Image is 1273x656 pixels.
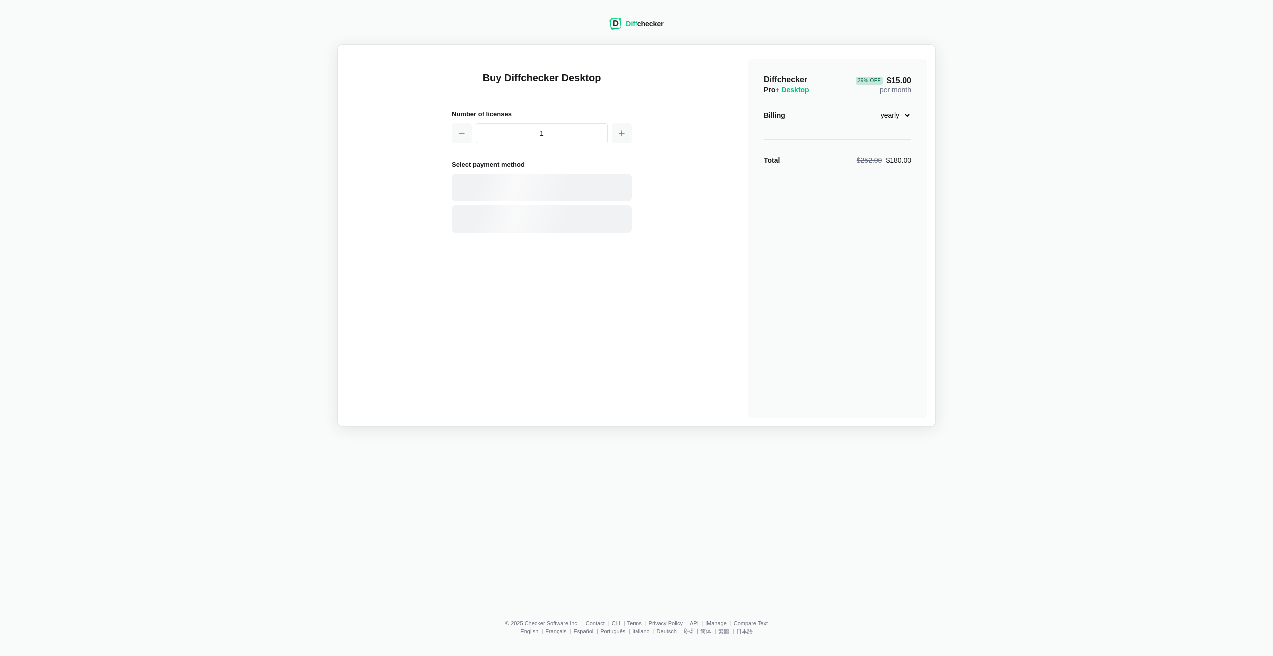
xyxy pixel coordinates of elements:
[452,159,632,170] h2: Select payment method
[857,155,911,165] div: $180.00
[775,86,809,94] span: + Desktop
[452,71,632,97] h1: Buy Diffchecker Desktop
[520,628,538,634] a: English
[857,156,882,164] span: $252.00
[476,123,608,143] input: 1
[764,110,785,120] div: Billing
[627,620,642,626] a: Terms
[609,18,622,30] img: Diffchecker logo
[545,628,566,634] a: Français
[626,19,663,29] div: checker
[856,77,883,85] div: 29 % Off
[684,628,693,634] a: हिन्दी
[649,620,683,626] a: Privacy Policy
[856,77,911,85] span: $15.00
[700,628,711,634] a: 简体
[452,109,632,119] h2: Number of licenses
[706,620,727,626] a: iManage
[657,628,677,634] a: Deutsch
[764,86,809,94] span: Pro
[856,75,911,95] div: per month
[612,620,620,626] a: CLI
[600,628,625,634] a: Português
[573,628,593,634] a: Español
[505,620,586,626] li: © 2025 Checker Software Inc.
[736,628,753,634] a: 日本語
[734,620,768,626] a: Compare Text
[718,628,729,634] a: 繁體
[626,20,637,28] span: Diff
[586,620,605,626] a: Contact
[609,23,663,31] a: Diffchecker logoDiffchecker
[764,75,807,84] span: Diffchecker
[690,620,699,626] a: API
[632,628,649,634] a: Italiano
[764,156,780,164] strong: Total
